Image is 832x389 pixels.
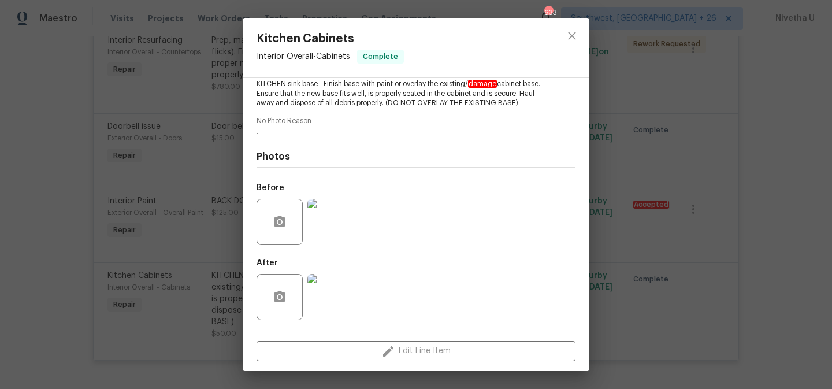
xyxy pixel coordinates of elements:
[257,53,350,61] span: Interior Overall - Cabinets
[358,51,403,62] span: Complete
[544,7,552,18] div: 633
[468,80,497,88] em: damage
[257,32,404,45] span: Kitchen Cabinets
[257,127,544,137] span: .
[257,151,575,162] h4: Photos
[257,117,575,125] span: No Photo Reason
[257,184,284,192] h5: Before
[558,22,586,50] button: close
[257,259,278,267] h5: After
[257,79,544,108] span: KITCHEN sink base--Finish base with paint or overlay the existing/ cabinet base. Ensure that the ...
